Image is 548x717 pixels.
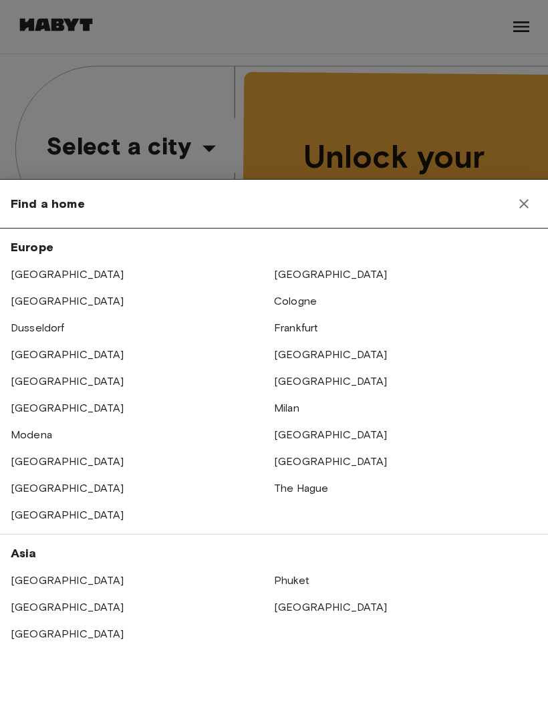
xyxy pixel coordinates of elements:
[11,268,124,281] a: [GEOGRAPHIC_DATA]
[274,574,309,587] a: Phuket
[274,455,388,468] a: [GEOGRAPHIC_DATA]
[274,428,388,441] a: [GEOGRAPHIC_DATA]
[11,348,124,361] a: [GEOGRAPHIC_DATA]
[11,601,124,613] a: [GEOGRAPHIC_DATA]
[11,455,124,468] a: [GEOGRAPHIC_DATA]
[11,375,124,388] a: [GEOGRAPHIC_DATA]
[274,375,388,388] a: [GEOGRAPHIC_DATA]
[274,321,318,334] a: Frankfurt
[11,321,65,334] a: Dusseldorf
[11,402,124,414] a: [GEOGRAPHIC_DATA]
[11,482,124,494] a: [GEOGRAPHIC_DATA]
[274,268,388,281] a: [GEOGRAPHIC_DATA]
[11,627,124,640] a: [GEOGRAPHIC_DATA]
[274,348,388,361] a: [GEOGRAPHIC_DATA]
[11,196,85,212] span: Find a home
[274,295,317,307] a: Cologne
[274,601,388,613] a: [GEOGRAPHIC_DATA]
[274,402,299,414] a: Milan
[11,428,52,441] a: Modena
[11,295,124,307] a: [GEOGRAPHIC_DATA]
[11,574,124,587] a: [GEOGRAPHIC_DATA]
[11,546,37,561] span: Asia
[274,482,328,494] a: The Hague
[11,240,53,255] span: Europe
[11,509,124,521] a: [GEOGRAPHIC_DATA]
